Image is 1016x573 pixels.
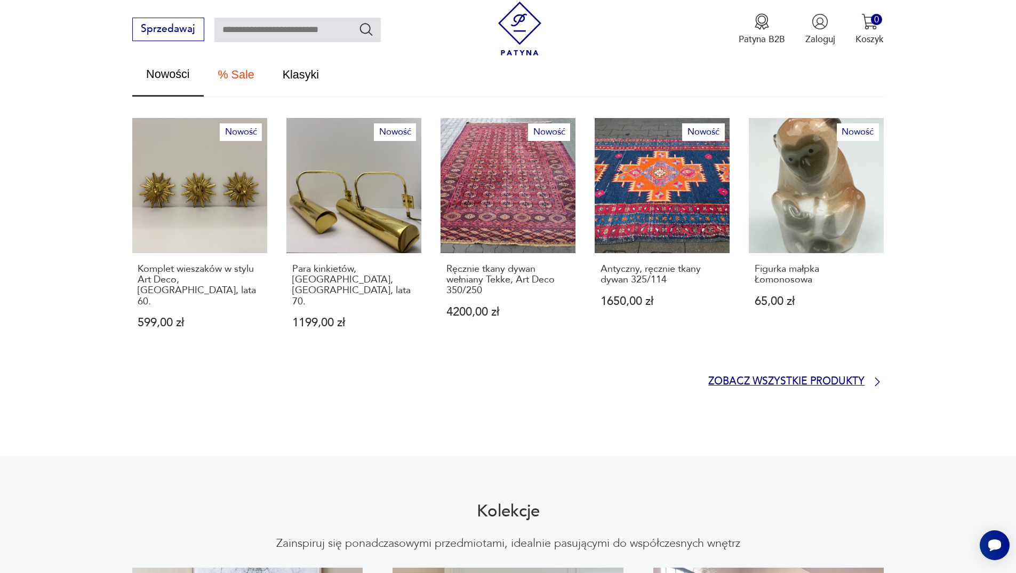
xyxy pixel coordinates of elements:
[708,375,884,388] a: Zobacz wszystkie produkty
[739,33,785,45] p: Patyna B2B
[755,296,878,307] p: 65,00 zł
[477,504,540,519] h2: Kolekcje
[855,13,884,45] button: 0Koszyk
[132,118,267,354] a: NowośćKomplet wieszaków w stylu Art Deco, Niemcy, lata 60.Komplet wieszaków w stylu Art Deco, [GE...
[292,264,416,308] p: Para kinkietów, [GEOGRAPHIC_DATA], [GEOGRAPHIC_DATA], lata 70.
[739,13,785,45] a: Ikona medaluPatyna B2B
[755,264,878,286] p: Figurka małpka Łomonosowa
[146,68,190,80] span: Nowości
[749,118,884,354] a: NowośćFigurka małpka ŁomonosowaFigurka małpka Łomonosowa65,00 zł
[358,21,374,37] button: Szukaj
[441,118,575,354] a: NowośćRęcznie tkany dywan wełniany Tekke, Art Deco 350/250Ręcznie tkany dywan wełniany Tekke, Art...
[218,69,254,81] span: % Sale
[861,13,878,30] img: Ikona koszyka
[739,13,785,45] button: Patyna B2B
[138,264,261,308] p: Komplet wieszaków w stylu Art Deco, [GEOGRAPHIC_DATA], lata 60.
[980,530,1010,560] iframe: Smartsupp widget button
[283,69,319,81] span: Klasyki
[805,33,835,45] p: Zaloguj
[754,13,770,30] img: Ikona medalu
[601,296,724,307] p: 1650,00 zł
[601,264,724,286] p: Antyczny, ręcznie tkany dywan 325/114
[276,536,740,551] p: Zainspiruj się ponadczasowymi przedmiotami, idealnie pasującymi do współczesnych wnętrz
[493,2,547,56] img: Patyna - sklep z meblami i dekoracjami vintage
[292,317,416,328] p: 1199,00 zł
[132,26,204,34] a: Sprzedawaj
[855,33,884,45] p: Koszyk
[871,14,882,25] div: 0
[138,317,261,328] p: 599,00 zł
[446,307,570,318] p: 4200,00 zł
[132,18,204,41] button: Sprzedawaj
[812,13,828,30] img: Ikonka użytkownika
[286,118,421,354] a: NowośćPara kinkietów, Holtkötter, Niemcy, lata 70.Para kinkietów, [GEOGRAPHIC_DATA], [GEOGRAPHIC_...
[805,13,835,45] button: Zaloguj
[708,378,865,386] p: Zobacz wszystkie produkty
[595,118,730,354] a: NowośćAntyczny, ręcznie tkany dywan 325/114Antyczny, ręcznie tkany dywan 325/1141650,00 zł
[446,264,570,296] p: Ręcznie tkany dywan wełniany Tekke, Art Deco 350/250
